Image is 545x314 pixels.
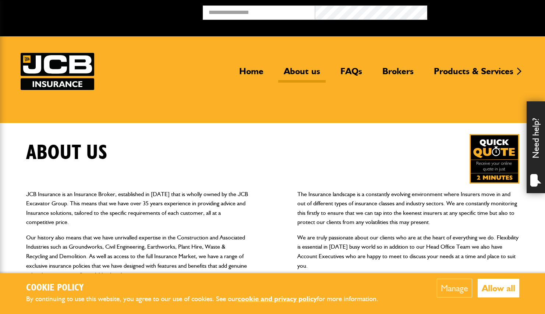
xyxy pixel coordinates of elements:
[21,53,94,90] img: JCB Insurance Services logo
[26,190,248,227] p: JCB Insurance is an Insurance Broker, established in [DATE] that is wholly owned by the JCB Excav...
[437,279,472,297] button: Manage
[470,134,519,184] a: Get your insurance quote in just 2-minutes
[335,66,368,83] a: FAQs
[478,279,519,297] button: Allow all
[26,141,107,165] h1: About us
[427,6,539,17] button: Broker Login
[26,282,390,294] h2: Cookie Policy
[297,233,519,270] p: We are truly passionate about our clients who are at the heart of everything we do. Flexibility i...
[26,233,248,280] p: Our history also means that we have unrivalled expertise in the Construction and Associated Indus...
[377,66,419,83] a: Brokers
[470,134,519,184] img: Quick Quote
[238,295,317,303] a: cookie and privacy policy
[278,66,326,83] a: About us
[21,53,94,90] a: JCB Insurance Services
[297,190,519,227] p: The Insurance landscape is a constantly evolving environment where Insurers move in and out of di...
[234,66,269,83] a: Home
[428,66,519,83] a: Products & Services
[527,101,545,193] div: Need help?
[26,293,390,305] p: By continuing to use this website, you agree to our use of cookies. See our for more information.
